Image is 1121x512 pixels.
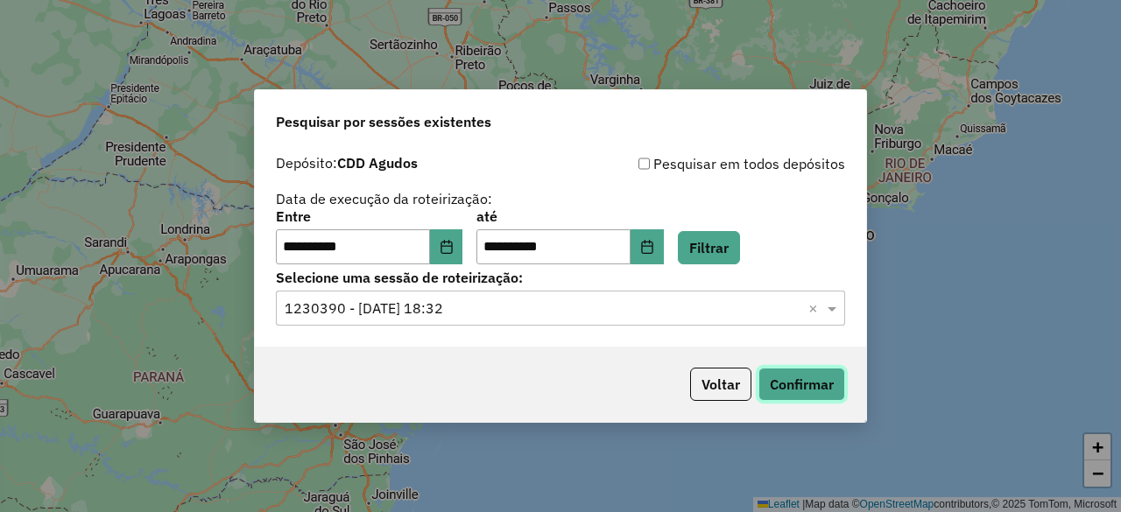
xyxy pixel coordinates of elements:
[276,152,418,173] label: Depósito:
[430,229,463,264] button: Choose Date
[276,188,492,209] label: Data de execução da roteirização:
[560,153,845,174] div: Pesquisar em todos depósitos
[276,206,462,227] label: Entre
[337,154,418,172] strong: CDD Agudos
[476,206,663,227] label: até
[276,267,845,288] label: Selecione uma sessão de roteirização:
[678,231,740,264] button: Filtrar
[276,111,491,132] span: Pesquisar por sessões existentes
[758,368,845,401] button: Confirmar
[808,298,823,319] span: Clear all
[690,368,751,401] button: Voltar
[631,229,664,264] button: Choose Date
